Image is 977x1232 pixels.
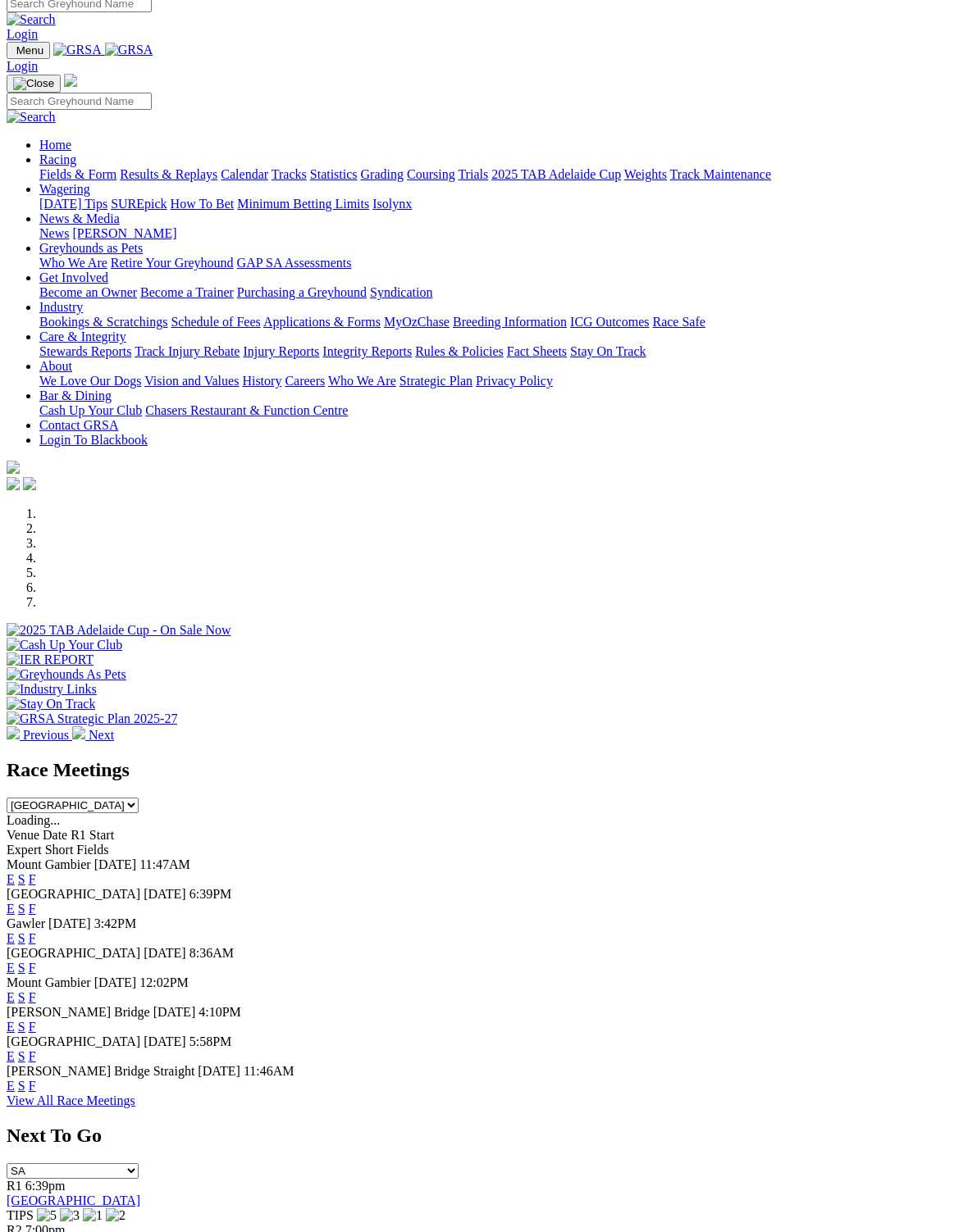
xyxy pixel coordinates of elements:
span: [DATE] [94,975,137,989]
a: ICG Outcomes [570,315,649,329]
a: Login [7,59,38,73]
div: Industry [39,315,970,330]
a: Tracks [272,167,307,181]
a: MyOzChase [384,315,450,329]
img: Search [7,110,56,125]
span: [DATE] [198,1064,240,1078]
a: S [18,902,25,916]
a: Wagering [39,182,90,196]
span: [PERSON_NAME] Bridge Straight [7,1064,194,1078]
img: 5 [37,1208,57,1223]
div: Racing [39,167,970,182]
img: chevron-left-pager-white.svg [7,726,20,739]
img: logo-grsa-white.png [64,74,77,87]
a: E [7,931,15,945]
span: 11:46AM [244,1064,294,1078]
a: Rules & Policies [415,344,504,358]
img: facebook.svg [7,477,20,490]
button: Toggle navigation [7,75,61,93]
img: 2 [106,1208,126,1223]
div: Greyhounds as Pets [39,256,970,270]
span: Venue [7,828,39,842]
a: S [18,872,25,886]
span: 6:39pm [25,1179,66,1193]
a: Integrity Reports [322,344,412,358]
a: Become an Owner [39,285,137,299]
a: Strategic Plan [399,374,473,388]
a: Contact GRSA [39,418,118,432]
a: Fact Sheets [507,344,567,358]
a: Race Safe [652,315,705,329]
img: Search [7,12,56,27]
img: Close [13,77,54,90]
img: GRSA [105,43,153,57]
span: Menu [16,44,43,57]
a: SUREpick [111,197,167,211]
span: Mount Gambier [7,975,91,989]
a: Become a Trainer [140,285,234,299]
a: Greyhounds as Pets [39,241,143,255]
a: Care & Integrity [39,330,126,343]
span: TIPS [7,1208,34,1222]
a: [GEOGRAPHIC_DATA] [7,1193,140,1207]
span: R1 [7,1179,22,1193]
span: 11:47AM [139,857,190,871]
span: [DATE] [144,946,186,960]
a: Injury Reports [243,344,319,358]
a: Home [39,138,71,152]
a: Isolynx [372,197,412,211]
a: F [29,1020,36,1034]
a: E [7,1049,15,1063]
div: About [39,374,970,389]
span: 12:02PM [139,975,189,989]
div: Bar & Dining [39,403,970,418]
a: Vision and Values [144,374,239,388]
a: Get Involved [39,270,108,284]
a: Racing [39,152,76,166]
a: Track Maintenance [670,167,771,181]
a: Purchasing a Greyhound [237,285,367,299]
a: F [29,1079,36,1093]
a: Who We Are [39,256,107,270]
a: Who We Are [328,374,396,388]
span: [GEOGRAPHIC_DATA] [7,887,140,901]
a: News & Media [39,211,120,225]
a: [DATE] Tips [39,197,107,211]
a: Schedule of Fees [171,315,260,329]
a: S [18,990,25,1004]
a: Breeding Information [453,315,567,329]
a: Syndication [370,285,432,299]
a: About [39,359,72,373]
a: E [7,1079,15,1093]
img: GRSA [53,43,102,57]
a: 2025 TAB Adelaide Cup [491,167,621,181]
a: Previous [7,728,72,742]
span: 3:42PM [94,916,137,930]
span: [DATE] [144,1034,186,1048]
a: Stay On Track [570,344,646,358]
img: 3 [60,1208,80,1223]
a: Fields & Form [39,167,116,181]
a: E [7,990,15,1004]
img: chevron-right-pager-white.svg [72,726,85,739]
h2: Next To Go [7,1125,970,1147]
span: Fields [76,843,108,857]
div: Care & Integrity [39,344,970,359]
img: GRSA Strategic Plan 2025-27 [7,711,177,726]
a: Bookings & Scratchings [39,315,167,329]
a: History [242,374,281,388]
a: S [18,1020,25,1034]
a: News [39,226,69,240]
a: Industry [39,300,83,314]
span: [DATE] [153,1005,196,1019]
span: Previous [23,728,69,742]
span: Date [43,828,67,842]
a: F [29,902,36,916]
a: We Love Our Dogs [39,374,141,388]
a: Cash Up Your Club [39,403,142,417]
a: E [7,872,15,886]
img: Cash Up Your Club [7,638,122,652]
h2: Race Meetings [7,759,970,781]
span: [GEOGRAPHIC_DATA] [7,1034,140,1048]
button: Toggle navigation [7,42,50,59]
